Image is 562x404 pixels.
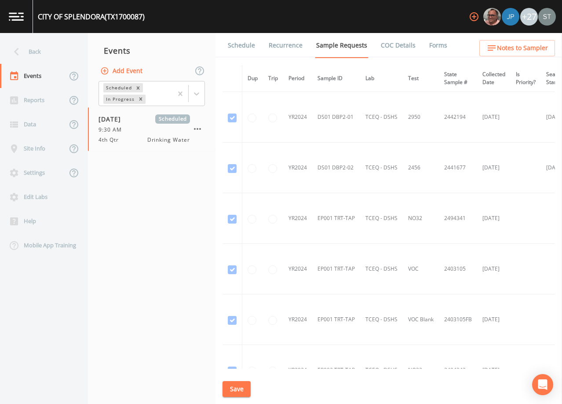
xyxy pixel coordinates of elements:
[403,92,439,143] td: 2950
[99,63,146,79] button: Add Event
[360,193,403,244] td: TCEQ - DSHS
[532,374,553,395] div: Open Intercom Messenger
[155,114,190,124] span: Scheduled
[360,143,403,193] td: TCEQ - DSHS
[403,143,439,193] td: 2456
[477,143,511,193] td: [DATE]
[520,8,538,26] div: +27
[147,136,190,144] span: Drinking Water
[477,345,511,396] td: [DATE]
[312,193,360,244] td: EP001 TRT-TAP
[380,33,417,58] a: COC Details
[283,65,312,92] th: Period
[439,92,477,143] td: 2442194
[477,193,511,244] td: [DATE]
[477,244,511,294] td: [DATE]
[477,294,511,345] td: [DATE]
[403,65,439,92] th: Test
[283,345,312,396] td: YR2024
[511,65,541,92] th: Is Priority?
[88,40,215,62] div: Events
[439,193,477,244] td: 2494341
[242,65,263,92] th: Dup
[428,33,449,58] a: Forms
[403,244,439,294] td: VOC
[477,92,511,143] td: [DATE]
[360,244,403,294] td: TCEQ - DSHS
[103,95,136,104] div: In Progress
[9,12,24,21] img: logo
[267,33,304,58] a: Recurrence
[312,92,360,143] td: DS01 DBP2-01
[315,33,369,58] a: Sample Requests
[312,294,360,345] td: EP001 TRT-TAP
[312,143,360,193] td: DS01 DBP2-02
[312,345,360,396] td: EP002 TRT-TAP
[283,244,312,294] td: YR2024
[439,143,477,193] td: 2441677
[283,143,312,193] td: YR2024
[99,114,127,124] span: [DATE]
[283,92,312,143] td: YR2024
[477,65,511,92] th: Collected Date
[483,8,501,26] img: e2d790fa78825a4bb76dcb6ab311d44c
[501,8,520,26] div: Joshua gere Paul
[403,294,439,345] td: VOC Blank
[502,8,519,26] img: 41241ef155101aa6d92a04480b0d0000
[479,40,555,56] button: Notes to Sampler
[403,193,439,244] td: NO32
[439,244,477,294] td: 2403105
[263,65,283,92] th: Trip
[88,107,215,151] a: [DATE]Scheduled9:30 AM4th QtrDrinking Water
[439,345,477,396] td: 2494342
[136,95,146,104] div: Remove In Progress
[360,65,403,92] th: Lab
[226,33,256,58] a: Schedule
[38,11,145,22] div: CITY OF SPLENDORA (TX1700087)
[312,65,360,92] th: Sample ID
[439,294,477,345] td: 2403105FB
[283,294,312,345] td: YR2024
[439,65,477,92] th: State Sample #
[497,43,548,54] span: Notes to Sampler
[538,8,556,26] img: cb9926319991c592eb2b4c75d39c237f
[312,244,360,294] td: EP001 TRT-TAP
[283,193,312,244] td: YR2024
[360,345,403,396] td: TCEQ - DSHS
[403,345,439,396] td: NO32
[103,83,133,92] div: Scheduled
[133,83,143,92] div: Remove Scheduled
[99,136,124,144] span: 4th Qtr
[99,126,127,134] span: 9:30 AM
[360,92,403,143] td: TCEQ - DSHS
[360,294,403,345] td: TCEQ - DSHS
[483,8,501,26] div: Mike Franklin
[223,381,251,397] button: Save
